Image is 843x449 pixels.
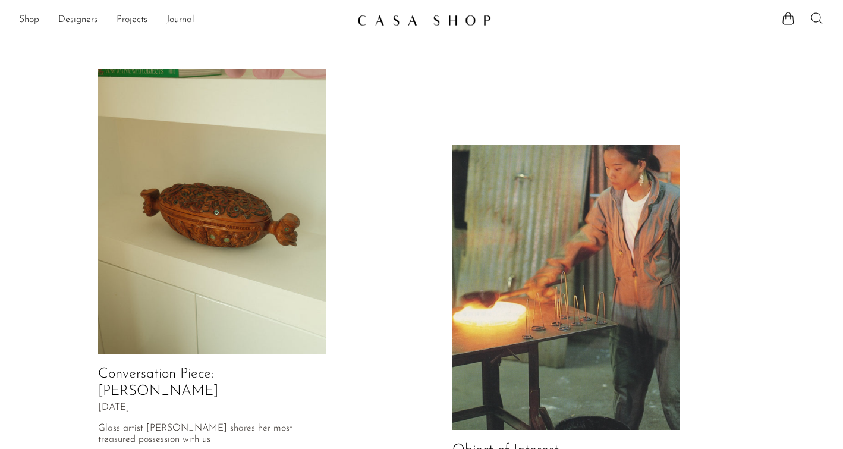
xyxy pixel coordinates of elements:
ul: NEW HEADER MENU [19,10,348,30]
a: Shop [19,12,39,28]
a: Designers [58,12,97,28]
a: Conversation Piece: [PERSON_NAME] [98,367,218,398]
a: Journal [166,12,194,28]
nav: Desktop navigation [19,10,348,30]
span: [DATE] [98,403,130,413]
p: Glass artist [PERSON_NAME] shares her most treasured possession with us [98,423,326,445]
img: Object of Interest: Izabel Lam's Metamorphic Metals [452,145,681,431]
img: Conversation Piece: Devon Made [98,69,326,354]
a: Projects [117,12,147,28]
